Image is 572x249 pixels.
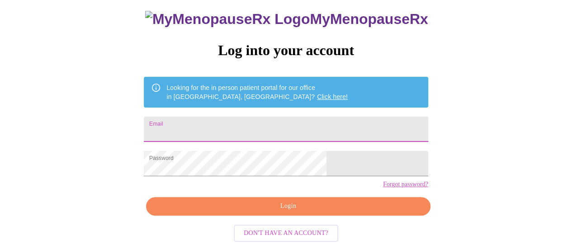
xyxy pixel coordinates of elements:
h3: Log into your account [144,42,428,59]
button: Don't have an account? [234,225,338,242]
span: Login [156,201,420,212]
h3: MyMenopauseRx [145,11,428,28]
a: Click here! [317,93,348,100]
a: Forgot password? [383,181,428,188]
span: Don't have an account? [244,228,328,239]
button: Login [146,197,430,216]
img: MyMenopauseRx Logo [145,11,310,28]
a: Don't have an account? [232,229,340,236]
div: Looking for the in person patient portal for our office in [GEOGRAPHIC_DATA], [GEOGRAPHIC_DATA]? [166,80,348,105]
